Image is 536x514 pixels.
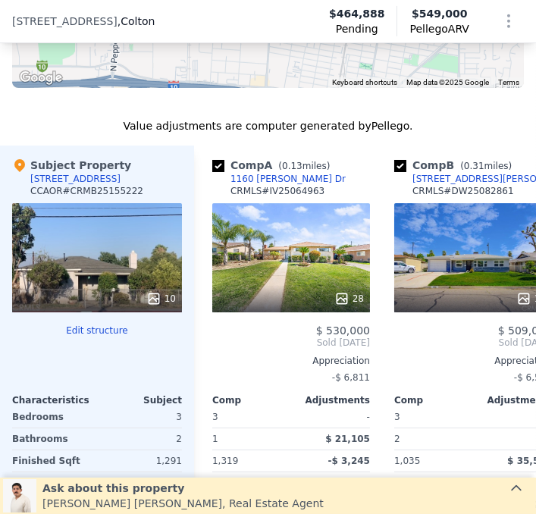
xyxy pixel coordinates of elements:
a: 1160 [PERSON_NAME] Dr [212,173,346,185]
div: Subject [97,394,182,406]
span: $ 530,000 [316,324,370,337]
div: 0 [100,472,182,494]
div: 2 [100,428,182,450]
div: Comp [212,394,291,406]
img: Google [16,68,66,88]
span: Map data ©2025 Google [406,78,489,86]
img: Leo Gutierrez [3,479,36,512]
div: [PERSON_NAME] [PERSON_NAME] , Real Estate Agent [42,496,324,511]
div: CRMLS # DW25082861 [412,185,514,197]
span: 3 [394,412,400,422]
div: Unfinished Sqft [12,472,94,494]
span: Pending [336,21,378,36]
div: 2 [394,428,470,450]
span: Sold [DATE] [212,337,370,349]
button: Edit structure [12,324,182,337]
div: Ask about this property [42,481,324,496]
span: $549,000 [412,8,468,20]
button: Keyboard shortcuts [332,77,397,88]
div: Subject Property [12,158,131,173]
div: - [294,406,370,428]
div: Bathrooms [12,428,94,450]
div: 28 [334,291,364,306]
div: 1,291 [100,450,182,472]
span: 0.13 [282,161,302,171]
span: $ 21,105 [325,434,370,444]
span: ( miles) [454,161,518,171]
div: Bedrooms [12,406,94,428]
span: , Colton [118,14,155,29]
div: Characteristics [12,394,97,406]
span: 1,035 [394,456,420,466]
span: 3 [212,412,218,422]
div: 1 [212,428,288,450]
div: CRMLS # IV25064963 [230,185,324,197]
span: -$ 3,245 [328,456,370,466]
div: 10 [146,291,176,306]
div: Comp B [394,158,518,173]
span: $464,888 [329,6,385,21]
div: Appreciation [212,355,370,367]
div: [STREET_ADDRESS] [30,173,121,185]
span: 1,319 [212,456,238,466]
a: Open this area in Google Maps (opens a new window) [16,68,66,88]
div: 3 [100,406,182,428]
a: Terms (opens in new tab) [498,78,519,86]
span: ( miles) [272,161,336,171]
span: [STREET_ADDRESS] [12,14,118,29]
span: -$ 6,811 [332,372,370,383]
span: Pellego ARV [409,21,469,36]
div: Finished Sqft [12,450,94,472]
div: Adjustments [291,394,370,406]
div: Comp [394,394,473,406]
div: 1160 [PERSON_NAME] Dr [230,173,346,185]
div: Comp A [212,158,336,173]
div: - [294,472,370,494]
button: Show Options [494,6,524,36]
span: 0.31 [464,161,484,171]
div: CCAOR # CRMB25155222 [30,185,143,197]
